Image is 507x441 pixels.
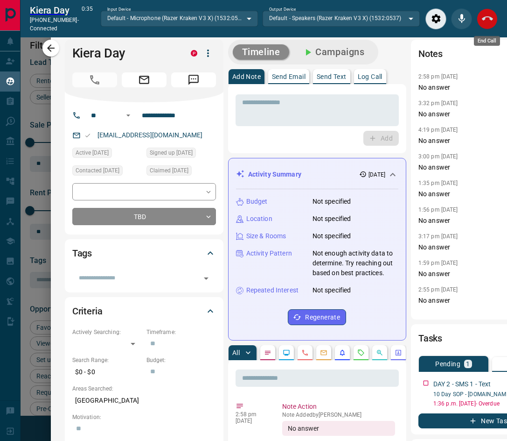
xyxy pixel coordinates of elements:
svg: Email Valid [84,132,91,139]
p: 0:35 [82,5,93,33]
div: Tags [72,242,216,264]
div: End Call [474,36,500,46]
svg: Notes [264,349,271,356]
svg: Listing Alerts [339,349,346,356]
p: $0 - $0 [72,364,142,380]
h2: Kiera Day [30,5,82,16]
div: Mute [451,8,472,29]
h2: Criteria [72,304,103,319]
div: End Call [477,8,498,29]
h2: Notes [418,46,443,61]
p: 3:32 pm [DATE] [418,100,458,107]
p: 1 [466,361,470,367]
p: 2:55 pm [DATE] [418,286,458,293]
span: Claimed [DATE] [150,166,188,175]
span: Contacted [DATE] [76,166,119,175]
p: 2:58 pm [DATE] [418,73,458,80]
p: Not specified [313,231,351,241]
p: Activity Pattern [246,249,292,258]
h2: Tasks [418,331,442,346]
p: 1:59 pm [DATE] [418,260,458,266]
p: Not specified [313,214,351,224]
label: Output Device [269,7,296,13]
div: property.ca [191,50,197,57]
button: Open [200,272,213,285]
p: Repeated Interest [246,285,299,295]
p: 12:36 pm [DATE] [418,313,461,320]
span: Message [171,72,216,87]
p: DAY 2 - SMS 1 - Text [433,379,491,389]
p: 3:00 pm [DATE] [418,153,458,160]
p: Not specified [313,197,351,206]
p: [PHONE_NUMBER] - [30,16,82,33]
p: [DATE] [236,418,268,424]
p: All [232,349,240,356]
p: Location [246,214,272,224]
p: Budget: [146,356,216,364]
button: Regenerate [288,309,346,325]
div: Default - Speakers (Razer Kraken V3 X) (1532:0537) [263,11,420,27]
svg: Calls [301,349,309,356]
p: Not enough activity data to determine. Try reaching out based on best practices. [313,249,398,278]
label: Input Device [107,7,131,13]
span: Email [122,72,167,87]
div: Default - Microphone (Razer Kraken V3 X) (1532:0537) [101,11,258,27]
svg: Opportunities [376,349,383,356]
svg: Lead Browsing Activity [283,349,290,356]
div: Activity Summary[DATE] [236,166,398,183]
p: Not specified [313,285,351,295]
p: Send Text [317,73,347,80]
span: connected [30,25,57,32]
button: Timeline [233,44,290,60]
svg: Agent Actions [395,349,402,356]
p: Budget [246,197,268,206]
p: Activity Summary [248,170,301,179]
p: Send Email [272,73,306,80]
h1: Kiera Day [72,46,177,61]
p: 1:56 pm [DATE] [418,206,458,213]
p: Areas Searched: [72,384,216,393]
p: Note Added by [PERSON_NAME] [282,412,395,418]
p: Search Range: [72,356,142,364]
p: 4:19 pm [DATE] [418,127,458,133]
p: Add Note [232,73,261,80]
div: Audio Settings [425,8,446,29]
a: [EMAIL_ADDRESS][DOMAIN_NAME] [97,131,203,139]
div: Mon Dec 02 2024 [146,148,216,161]
p: [DATE] [368,171,385,179]
div: Fri Oct 10 2025 [72,165,142,178]
svg: Emails [320,349,327,356]
p: [GEOGRAPHIC_DATA] [72,393,216,408]
p: Timeframe: [146,328,216,336]
button: Campaigns [293,44,374,60]
button: Open [123,110,134,121]
p: 1:35 pm [DATE] [418,180,458,186]
div: Mon Dec 02 2024 [146,165,216,178]
span: Signed up [DATE] [150,148,193,157]
div: Mon Dec 02 2024 [72,148,142,161]
h2: Tags [72,246,92,261]
p: Actively Searching: [72,328,142,336]
p: Log Call [358,73,382,80]
p: 3:17 pm [DATE] [418,233,458,240]
p: Motivation: [72,413,216,421]
p: Size & Rooms [246,231,286,241]
svg: Requests [357,349,365,356]
div: Criteria [72,300,216,322]
span: Active [DATE] [76,148,109,157]
div: TBD [72,208,216,225]
span: Call [72,72,117,87]
p: Note Action [282,402,395,412]
p: Pending [435,361,460,367]
div: No answer [282,421,395,436]
p: 2:58 pm [236,411,268,418]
